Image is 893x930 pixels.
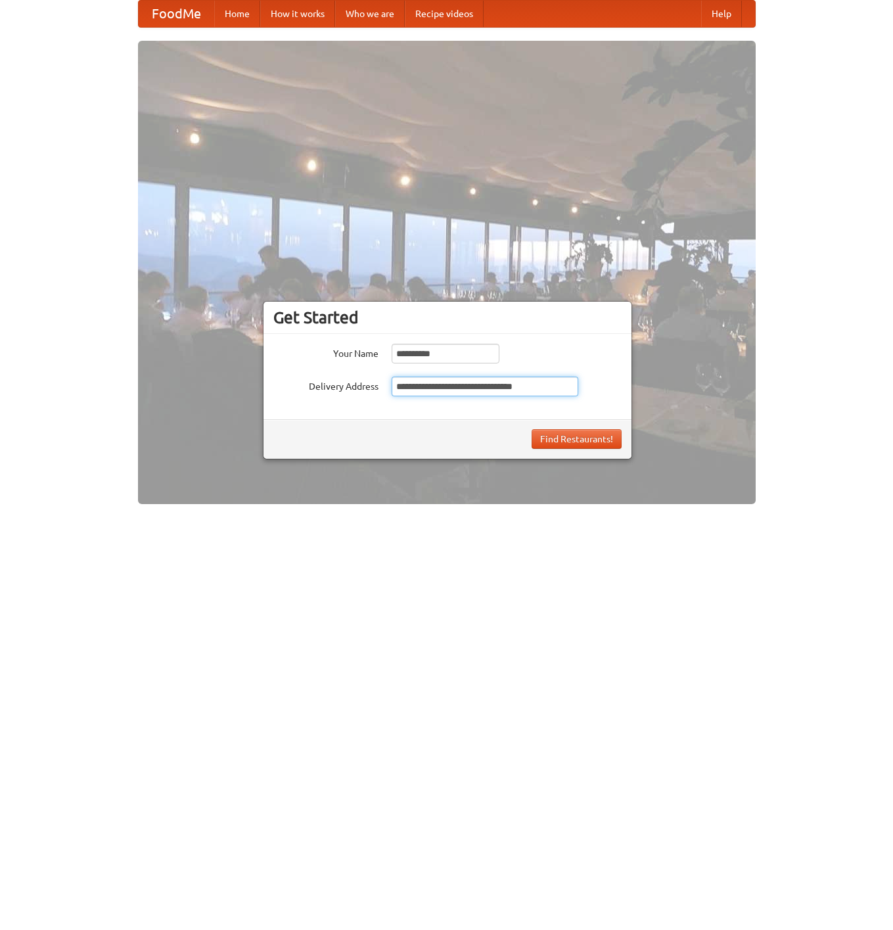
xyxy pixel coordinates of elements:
button: Find Restaurants! [532,429,622,449]
a: Home [214,1,260,27]
a: Who we are [335,1,405,27]
a: FoodMe [139,1,214,27]
a: Recipe videos [405,1,484,27]
a: Help [701,1,742,27]
h3: Get Started [273,308,622,327]
a: How it works [260,1,335,27]
label: Your Name [273,344,378,360]
label: Delivery Address [273,377,378,393]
